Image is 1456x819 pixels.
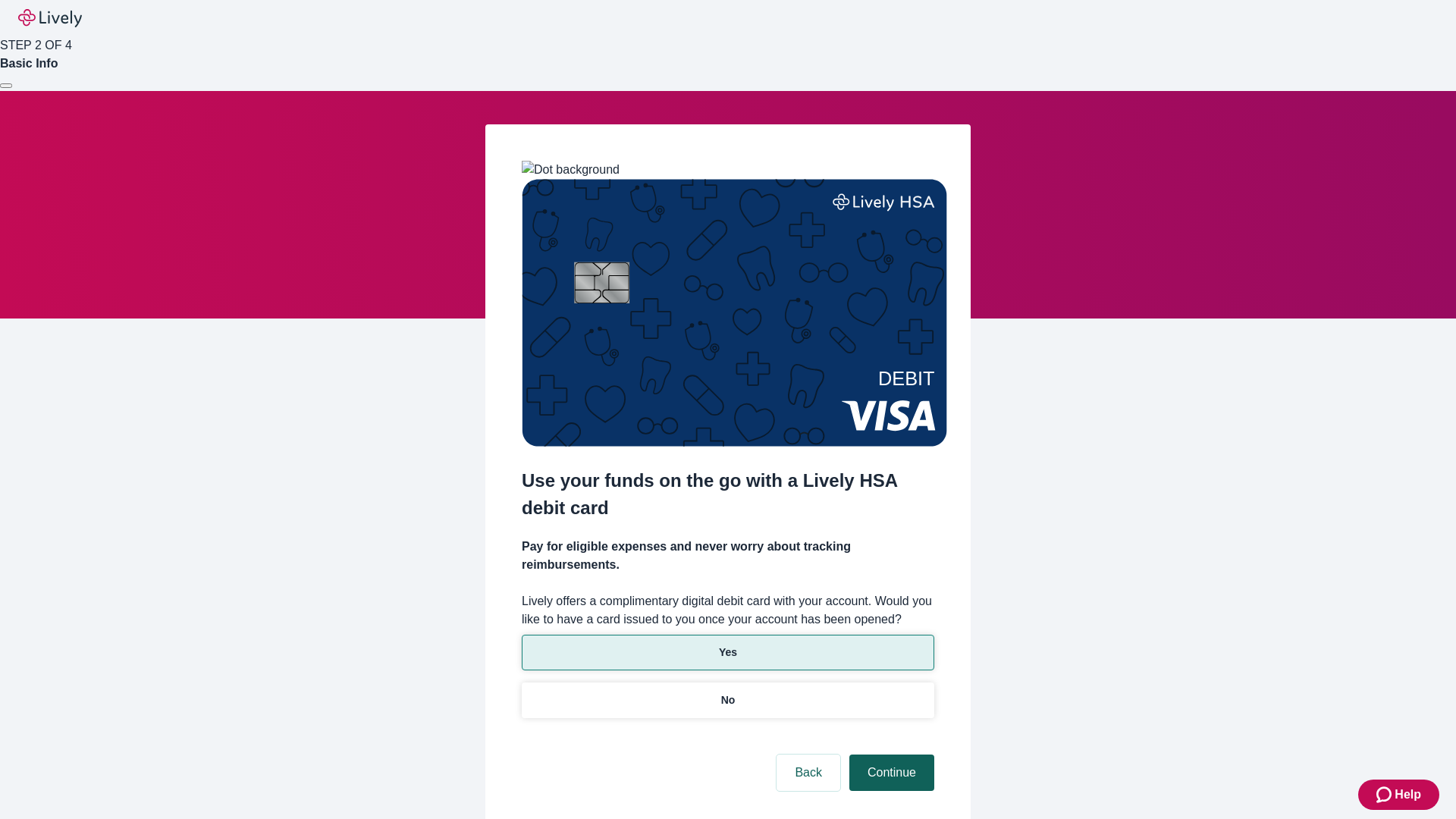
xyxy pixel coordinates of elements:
[18,9,82,27] img: Lively
[522,179,947,447] img: Debit card
[522,682,934,718] button: No
[522,467,934,522] h2: Use your funds on the go with a Lively HSA debit card
[522,538,934,574] h4: Pay for eligible expenses and never worry about tracking reimbursements.
[719,645,737,661] p: Yes
[1376,786,1395,804] svg: Zendesk support icon
[1395,786,1421,804] span: Help
[777,755,840,791] button: Back
[721,692,736,708] p: No
[849,755,934,791] button: Continue
[522,592,934,629] label: Lively offers a complimentary digital debit card with your account. Would you like to have a card...
[1358,780,1439,810] button: Zendesk support iconHelp
[522,161,620,179] img: Dot background
[522,635,934,670] button: Yes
